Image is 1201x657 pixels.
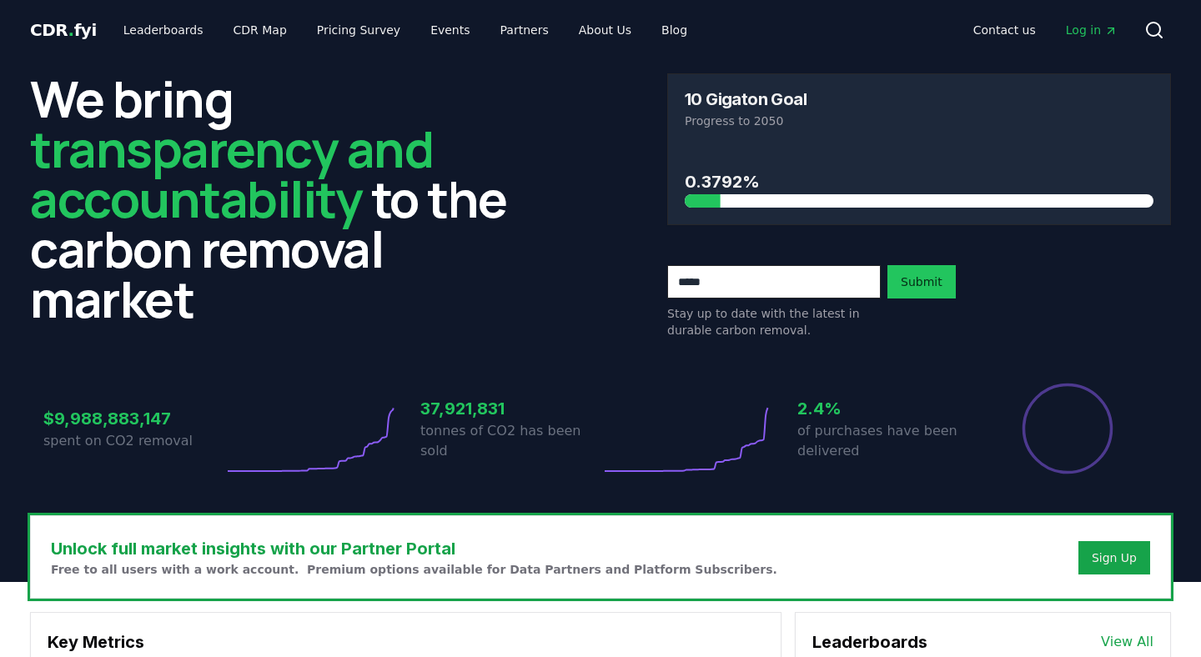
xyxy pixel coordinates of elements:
[51,561,777,578] p: Free to all users with a work account. Premium options available for Data Partners and Platform S...
[30,18,97,42] a: CDR.fyi
[30,114,433,233] span: transparency and accountability
[110,15,701,45] nav: Main
[685,169,1153,194] h3: 0.3792%
[304,15,414,45] a: Pricing Survey
[565,15,645,45] a: About Us
[1078,541,1150,574] button: Sign Up
[797,396,977,421] h3: 2.4%
[30,20,97,40] span: CDR fyi
[68,20,74,40] span: .
[110,15,217,45] a: Leaderboards
[1021,382,1114,475] div: Percentage of sales delivered
[48,629,764,654] h3: Key Metrics
[1092,549,1137,566] a: Sign Up
[667,305,881,339] p: Stay up to date with the latest in durable carbon removal.
[887,265,956,298] button: Submit
[1053,15,1131,45] a: Log in
[43,431,224,451] p: spent on CO2 removal
[1101,632,1153,652] a: View All
[685,113,1153,129] p: Progress to 2050
[797,421,977,461] p: of purchases have been delivered
[417,15,483,45] a: Events
[812,629,927,654] h3: Leaderboards
[1066,22,1118,38] span: Log in
[487,15,562,45] a: Partners
[220,15,300,45] a: CDR Map
[960,15,1049,45] a: Contact us
[960,15,1131,45] nav: Main
[420,396,600,421] h3: 37,921,831
[51,536,777,561] h3: Unlock full market insights with our Partner Portal
[30,73,534,323] h2: We bring to the carbon removal market
[420,421,600,461] p: tonnes of CO2 has been sold
[43,406,224,431] h3: $9,988,883,147
[648,15,701,45] a: Blog
[685,91,807,108] h3: 10 Gigaton Goal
